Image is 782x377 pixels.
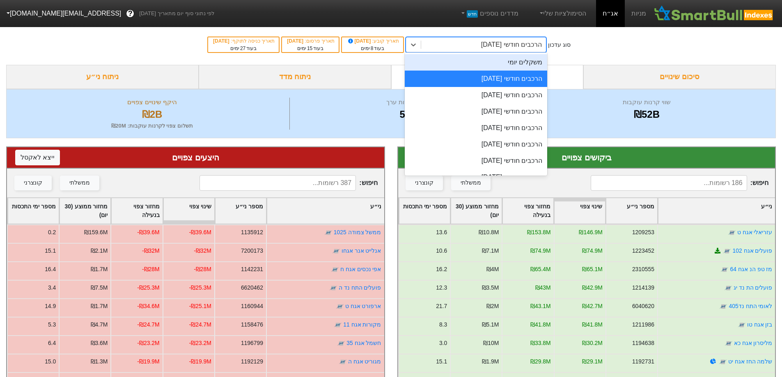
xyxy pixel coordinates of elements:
[189,339,211,347] div: -₪23.2M
[342,247,381,254] a: אנלייט אנר אגחו
[241,357,263,366] div: 1192129
[200,175,377,191] span: חיפוש :
[241,283,263,292] div: 6620462
[632,302,654,311] div: 6040620
[212,45,275,52] div: בעוד ימים
[737,229,772,235] a: עזריאלי אגח ט
[286,37,335,45] div: תאריך פרסום :
[346,45,399,52] div: בעוד ימים
[137,357,159,366] div: -₪19.9M
[502,198,553,224] div: Toggle SortBy
[482,320,499,329] div: ₪5.1M
[91,302,108,311] div: ₪1.7M
[405,103,547,120] div: הרכבים חודשי [DATE]
[111,198,162,224] div: Toggle SortBy
[591,175,747,191] input: 186 רשומות...
[6,65,199,89] div: ניתוח ני״ע
[329,284,337,292] img: tase link
[482,283,499,292] div: ₪3.5M
[345,303,381,309] a: ארפורט אגח ט
[591,175,768,191] span: חיפוש :
[481,40,542,50] div: הרכבים חודשי [DATE]
[405,169,547,185] div: הרכבים חודשי [DATE]
[527,228,550,237] div: ₪153.8M
[528,107,765,122] div: ₪52B
[482,357,499,366] div: ₪1.9M
[632,283,654,292] div: 1214139
[213,38,231,44] span: [DATE]
[582,283,603,292] div: ₪42.9M
[535,5,590,22] a: הסימולציות שלי
[199,65,391,89] div: ניתוח מדד
[194,247,211,255] div: -₪32M
[137,228,159,237] div: -₪39.6M
[142,247,160,255] div: -₪32M
[8,198,59,224] div: Toggle SortBy
[241,265,263,274] div: 1142231
[554,198,605,224] div: Toggle SortBy
[530,339,550,347] div: ₪33.8M
[48,320,56,329] div: 5.3
[45,247,56,255] div: 15.1
[343,321,381,328] a: מקורות אגח 11
[737,321,745,329] img: tase link
[347,38,372,44] span: [DATE]
[632,228,654,237] div: 1209253
[194,265,211,274] div: -₪28M
[240,46,245,51] span: 27
[405,71,547,87] div: הרכבים חודשי [DATE]
[336,302,344,311] img: tase link
[286,45,335,52] div: בעוד ימים
[91,339,108,347] div: ₪3.6M
[582,357,603,366] div: ₪29.1M
[483,339,499,347] div: ₪10M
[720,265,729,274] img: tase link
[128,8,133,19] span: ?
[658,198,775,224] div: Toggle SortBy
[653,5,775,22] img: SmartBull
[241,228,263,237] div: 1135912
[212,37,275,45] div: תאריך כניסה לתוקף :
[405,87,547,103] div: הרכבים חודשי [DATE]
[292,98,524,107] div: מספר ניירות ערך
[724,339,732,347] img: tase link
[439,339,447,347] div: 3.0
[530,302,550,311] div: ₪43.1M
[405,54,547,71] div: משקלים יומי
[632,339,654,347] div: 1194638
[405,153,547,169] div: הרכבים חודשי [DATE]
[451,198,502,224] div: Toggle SortBy
[391,65,584,89] div: ביקושים והיצעים צפויים
[406,176,443,190] button: קונצרני
[24,178,42,187] div: קונצרני
[371,46,374,51] span: 8
[436,302,447,311] div: 21.7
[530,320,550,329] div: ₪41.8M
[482,247,499,255] div: ₪7.1M
[632,247,654,255] div: 1223452
[189,283,211,292] div: -₪25.3M
[730,266,772,272] a: מז טפ הנ אגח 64
[241,339,263,347] div: 1196799
[732,247,772,254] a: פועלים אגח 102
[734,340,772,346] a: מליסרון אגח כא
[729,303,772,309] a: לאומי התח נד405
[189,302,211,311] div: -₪25.1M
[727,228,736,237] img: tase link
[478,228,499,237] div: ₪10.8M
[200,175,356,191] input: 387 רשומות...
[48,283,56,292] div: 3.4
[346,340,381,346] a: חשמל אגח 35
[406,151,767,164] div: ביקושים צפויים
[632,320,654,329] div: 1211986
[15,151,376,164] div: היצעים צפויים
[14,176,52,190] button: קונצרני
[137,283,159,292] div: -₪25.3M
[60,176,99,190] button: ממשלתי
[340,266,381,272] a: אפי נכסים אגח ח
[405,136,547,153] div: הרכבים חודשי [DATE]
[91,247,108,255] div: ₪2.1M
[436,283,447,292] div: 12.3
[241,247,263,255] div: 7200173
[48,228,56,237] div: 0.2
